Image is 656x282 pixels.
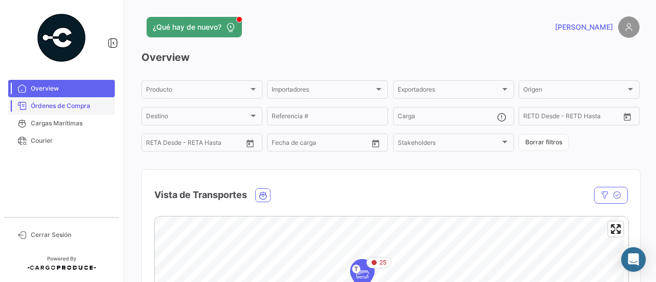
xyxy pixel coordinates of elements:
span: Overview [31,84,111,93]
span: [PERSON_NAME] [555,22,613,32]
button: Enter fullscreen [608,222,623,236]
button: Borrar filtros [519,134,569,151]
span: ¿Qué hay de nuevo? [153,22,221,32]
span: Importadores [272,88,374,95]
input: Desde [523,114,542,121]
input: Hasta [172,141,218,148]
input: Desde [272,141,290,148]
span: Cargas Marítimas [31,119,111,128]
a: Órdenes de Compra [8,97,115,115]
div: Abrir Intercom Messenger [621,247,646,272]
input: Hasta [549,114,595,121]
a: Cargas Marítimas [8,115,115,132]
span: Producto [146,88,249,95]
span: Courier [31,136,111,145]
button: Open calendar [242,136,258,151]
a: Courier [8,132,115,149]
button: Open calendar [368,136,383,151]
input: Hasta [297,141,343,148]
img: placeholder-user.png [618,16,640,38]
h3: Overview [141,50,640,64]
button: Open calendar [620,109,635,124]
input: Desde [146,141,165,148]
img: powered-by.png [36,12,87,63]
span: Destino [146,114,249,121]
span: Cerrar Sesión [31,230,111,240]
button: Ocean [256,189,270,202]
span: Exportadores [398,88,500,95]
button: ¿Qué hay de nuevo? [147,17,242,37]
h4: Vista de Transportes [154,188,247,202]
span: Origen [523,88,626,95]
a: Overview [8,80,115,97]
span: T [352,265,360,273]
span: Órdenes de Compra [31,101,111,111]
span: 25 [379,258,386,267]
span: Stakeholders [398,141,500,148]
